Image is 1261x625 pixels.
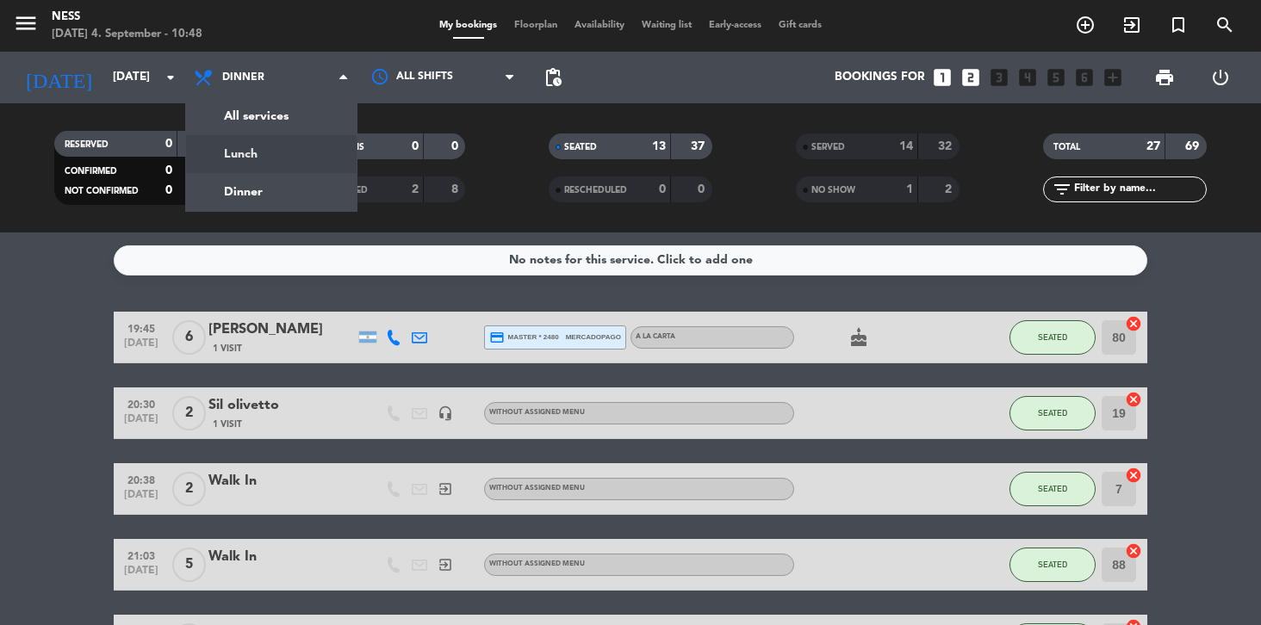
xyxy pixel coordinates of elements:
[120,545,163,565] span: 21:03
[412,183,419,195] strong: 2
[186,173,357,211] a: Dinner
[165,184,172,196] strong: 0
[698,183,708,195] strong: 0
[1073,66,1096,89] i: looks_6
[1185,140,1202,152] strong: 69
[120,318,163,337] span: 19:45
[65,167,117,176] span: CONFIRMED
[451,183,462,195] strong: 8
[691,140,708,152] strong: 37
[945,183,955,195] strong: 2
[506,21,566,30] span: Floorplan
[172,472,206,506] span: 2
[489,330,559,345] span: master * 2480
[160,67,181,88] i: arrow_drop_down
[1192,52,1248,103] div: LOG OUT
[1038,408,1067,418] span: SEATED
[566,331,621,343] span: mercadopago
[1072,180,1206,199] input: Filter by name...
[770,21,830,30] span: Gift cards
[120,565,163,585] span: [DATE]
[899,140,913,152] strong: 14
[1045,66,1067,89] i: looks_5
[652,140,666,152] strong: 13
[438,481,453,497] i: exit_to_app
[1075,15,1096,35] i: add_circle_outline
[451,140,462,152] strong: 0
[509,251,753,270] div: No notes for this service. Click to add one
[208,394,355,417] div: Sil olivetto
[1125,542,1142,560] i: cancel
[1102,66,1124,89] i: add_box
[1009,320,1096,355] button: SEATED
[564,186,627,195] span: RESCHEDULED
[52,9,202,26] div: Ness
[13,59,104,96] i: [DATE]
[848,327,869,348] i: cake
[52,26,202,43] div: [DATE] 4. September - 10:48
[906,183,913,195] strong: 1
[489,409,585,416] span: Without assigned menu
[438,405,453,421] i: headset_mic
[1125,467,1142,484] i: cancel
[700,21,770,30] span: Early-access
[208,319,355,341] div: [PERSON_NAME]
[431,21,506,30] span: My bookings
[13,10,39,42] button: menu
[1038,332,1067,342] span: SEATED
[438,557,453,572] i: exit_to_app
[633,21,700,30] span: Waiting list
[566,21,633,30] span: Availability
[412,140,419,152] strong: 0
[543,67,563,88] span: pending_actions
[489,560,585,567] span: Without assigned menu
[120,393,163,413] span: 20:30
[564,143,597,152] span: SEATED
[120,489,163,509] span: [DATE]
[1210,67,1231,88] i: power_settings_new
[1125,315,1142,332] i: cancel
[165,164,172,176] strong: 0
[1125,391,1142,408] i: cancel
[120,469,163,489] span: 20:38
[65,187,139,195] span: NOT CONFIRMED
[213,342,242,356] span: 1 Visit
[65,140,109,149] span: RESERVED
[931,66,954,89] i: looks_one
[172,548,206,582] span: 5
[222,71,264,84] span: Dinner
[1009,396,1096,430] button: SEATED
[186,135,357,173] a: Lunch
[489,330,505,345] i: credit_card
[489,485,585,492] span: Without assigned menu
[208,546,355,568] div: Walk In
[13,10,39,36] i: menu
[835,71,925,84] span: Bookings for
[213,418,242,431] span: 1 Visit
[1154,67,1175,88] span: print
[1009,472,1096,506] button: SEATED
[208,470,355,492] div: Walk In
[120,337,163,357] span: [DATE]
[988,66,1010,89] i: looks_3
[1053,143,1080,152] span: TOTAL
[938,140,955,152] strong: 32
[1016,66,1039,89] i: looks_4
[186,97,357,135] a: All services
[811,143,845,152] span: SERVED
[1121,15,1142,35] i: exit_to_app
[1038,484,1067,493] span: SEATED
[960,66,982,89] i: looks_two
[1146,140,1160,152] strong: 27
[1052,179,1072,200] i: filter_list
[636,333,675,340] span: A LA CARTA
[1038,560,1067,569] span: SEATED
[811,186,855,195] span: NO SHOW
[120,413,163,433] span: [DATE]
[1009,548,1096,582] button: SEATED
[172,320,206,355] span: 6
[1214,15,1235,35] i: search
[659,183,666,195] strong: 0
[165,138,172,150] strong: 0
[172,396,206,430] span: 2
